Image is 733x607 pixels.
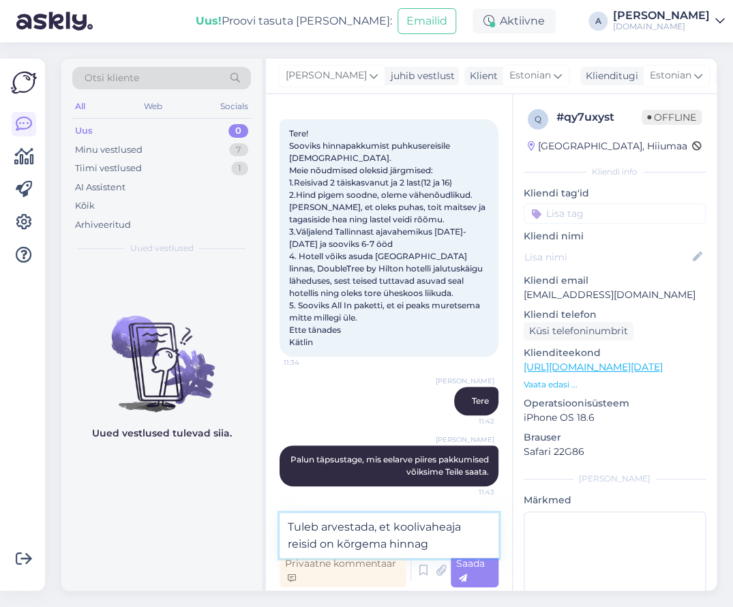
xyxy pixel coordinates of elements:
span: 11:34 [284,357,335,368]
textarea: Tuleb arvestada, et koolivaheaja reisid on kõrgema hinna [280,513,498,558]
div: Web [141,98,165,115]
a: [PERSON_NAME][DOMAIN_NAME] [613,10,725,32]
div: [DOMAIN_NAME] [613,21,710,32]
div: Klienditugi [580,69,638,83]
div: Aktiivne [473,9,556,33]
p: Kliendi tag'id [524,186,706,201]
span: Offline [642,110,702,125]
p: Märkmed [524,493,706,507]
div: AI Assistent [75,181,125,194]
img: No chats [61,291,262,414]
span: Estonian [650,68,691,83]
div: # qy7uxyst [556,109,642,125]
input: Lisa tag [524,203,706,224]
div: 7 [229,143,248,157]
span: Tere! Sooviks hinnapakkumist puhkusereisile [DEMOGRAPHIC_DATA]. Meie nõudmised oleksid järgmised:... [289,128,488,347]
div: All [72,98,88,115]
div: Minu vestlused [75,143,143,157]
span: [PERSON_NAME] [436,376,494,386]
div: Klient [464,69,498,83]
span: [PERSON_NAME] [286,68,367,83]
span: Otsi kliente [85,71,139,85]
p: iPhone OS 18.6 [524,411,706,425]
p: Safari 22G86 [524,445,706,459]
span: Uued vestlused [130,242,194,254]
span: [PERSON_NAME] [436,434,494,445]
p: Brauser [524,430,706,445]
div: Kliendi info [524,166,706,178]
div: Tiimi vestlused [75,162,142,175]
button: Emailid [398,8,456,34]
div: Kõik [75,199,95,213]
div: juhib vestlust [385,69,455,83]
span: Palun täpsustage, mis eelarve piires pakkumised võiksime Teile saata. [290,454,491,477]
p: Klienditeekond [524,346,706,360]
div: Uus [75,124,93,138]
div: Privaatne kommentaar [280,554,406,587]
img: Askly Logo [11,70,37,95]
div: A [588,12,608,31]
div: Arhiveeritud [75,218,131,232]
b: Uus! [196,14,222,27]
p: Operatsioonisüsteem [524,396,706,411]
input: Lisa nimi [524,250,690,265]
div: [GEOGRAPHIC_DATA], Hiiumaa [528,139,687,153]
span: 11:43 [443,487,494,497]
div: Küsi telefoninumbrit [524,322,633,340]
span: Tere [472,396,489,406]
span: 11:42 [443,416,494,426]
div: [PERSON_NAME] [524,473,706,485]
a: [URL][DOMAIN_NAME][DATE] [524,361,663,373]
p: Uued vestlused tulevad siia. [92,426,232,441]
p: Kliendi telefon [524,308,706,322]
p: Kliendi nimi [524,229,706,243]
span: q [535,114,541,124]
p: Kliendi email [524,273,706,288]
div: Socials [218,98,251,115]
span: Estonian [509,68,551,83]
div: 0 [228,124,248,138]
p: [EMAIL_ADDRESS][DOMAIN_NAME] [524,288,706,302]
p: Vaata edasi ... [524,379,706,391]
div: Proovi tasuta [PERSON_NAME]: [196,13,392,29]
div: [PERSON_NAME] [613,10,710,21]
div: 1 [231,162,248,175]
